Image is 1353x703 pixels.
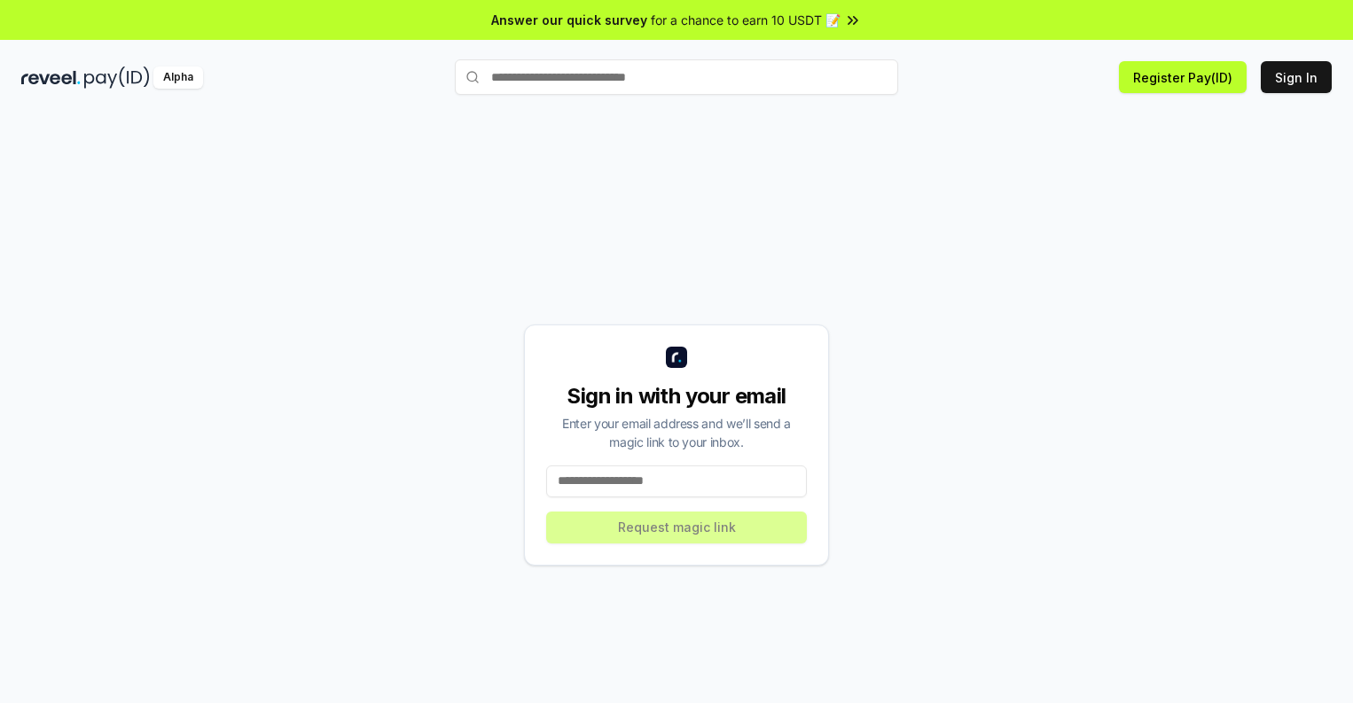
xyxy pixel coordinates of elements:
button: Sign In [1261,61,1332,93]
div: Enter your email address and we’ll send a magic link to your inbox. [546,414,807,451]
button: Register Pay(ID) [1119,61,1247,93]
span: Answer our quick survey [491,11,647,29]
div: Alpha [153,66,203,89]
span: for a chance to earn 10 USDT 📝 [651,11,841,29]
img: pay_id [84,66,150,89]
div: Sign in with your email [546,382,807,410]
img: logo_small [666,347,687,368]
img: reveel_dark [21,66,81,89]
